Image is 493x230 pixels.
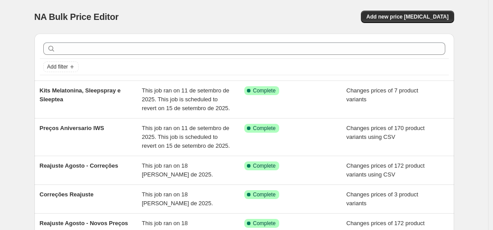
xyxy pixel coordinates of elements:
[40,191,94,198] span: Correções Reajuste
[40,220,128,226] span: Reajuste Agosto - Novos Preços
[253,220,276,227] span: Complete
[142,191,213,207] span: This job ran on 18 [PERSON_NAME] de 2025.
[43,61,79,72] button: Add filter
[253,87,276,94] span: Complete
[34,12,119,22] span: NA Bulk Price Editor
[253,162,276,169] span: Complete
[346,162,425,178] span: Changes prices of 172 product variants using CSV
[142,87,230,111] span: This job ran on 11 de setembro de 2025. This job is scheduled to revert on 15 de setembro de 2025.
[346,125,425,140] span: Changes prices of 170 product variants using CSV
[253,125,276,132] span: Complete
[40,125,104,131] span: Preços Aniversario IWS
[142,125,230,149] span: This job ran on 11 de setembro de 2025. This job is scheduled to revert on 15 de setembro de 2025.
[346,87,418,103] span: Changes prices of 7 product variants
[361,11,454,23] button: Add new price [MEDICAL_DATA]
[40,87,121,103] span: Kits Melatonina, Sleepspray e Sleeptea
[346,191,418,207] span: Changes prices of 3 product variants
[142,162,213,178] span: This job ran on 18 [PERSON_NAME] de 2025.
[47,63,68,70] span: Add filter
[366,13,448,20] span: Add new price [MEDICAL_DATA]
[253,191,276,198] span: Complete
[40,162,118,169] span: Reajuste Agosto - Correções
